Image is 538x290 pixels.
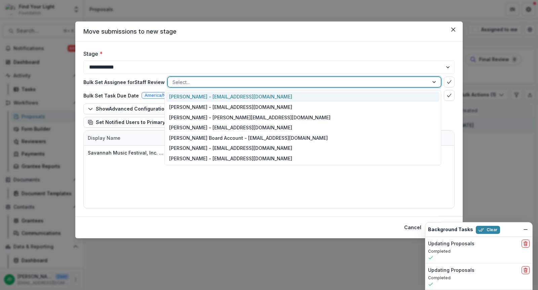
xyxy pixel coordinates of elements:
button: ShowAdvanced Configuration [83,103,172,114]
div: [PERSON_NAME] - [EMAIL_ADDRESS][DOMAIN_NAME] [166,102,439,112]
div: Display Name [84,131,168,145]
div: [PERSON_NAME] - [EMAIL_ADDRESS][DOMAIN_NAME] [166,143,439,153]
button: Dismiss [522,225,530,234]
h2: Updating Proposals [428,241,474,247]
div: [PERSON_NAME] - [EMAIL_ADDRESS][DOMAIN_NAME] [166,122,439,133]
button: Close [448,24,459,35]
p: Bulk Set Task Due Date [83,92,139,99]
span: America/New_York [145,93,183,98]
div: [PERSON_NAME] - [EMAIL_ADDRESS][DOMAIN_NAME] [166,92,439,102]
button: bulk-confirm-option [444,77,455,87]
div: Savannah Music Festival, Inc. - 2025 - Find Your Light Foundation 25/26 RFP Grant Application [88,149,164,156]
h2: Updating Proposals [428,267,474,273]
button: delete [522,240,530,248]
header: Move submissions to new stage [75,22,463,42]
div: [PERSON_NAME] - [PERSON_NAME][EMAIL_ADDRESS][DOMAIN_NAME] [166,112,439,123]
p: Completed [428,275,530,281]
label: Stage [83,50,451,58]
div: Display Name [84,134,124,141]
h2: Background Tasks [428,227,473,233]
button: Cancel [400,222,425,233]
button: Set Notified Users to Primary Contact [83,117,190,128]
p: Bulk Set Assignee for Staff Review [83,79,165,86]
p: Completed [428,248,530,254]
div: [PERSON_NAME] - [EMAIL_ADDRESS][DOMAIN_NAME] [166,153,439,164]
button: Clear [476,226,500,234]
button: bulk-confirm-option [444,90,455,101]
div: [PERSON_NAME] Board Account - [EMAIL_ADDRESS][DOMAIN_NAME] [166,133,439,143]
button: delete [522,266,530,274]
